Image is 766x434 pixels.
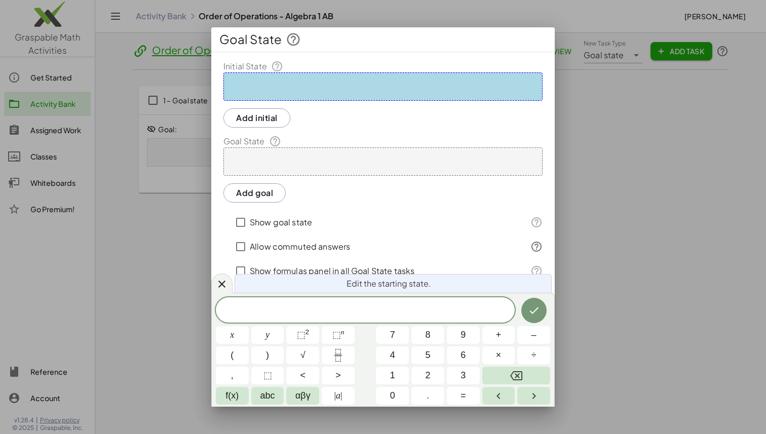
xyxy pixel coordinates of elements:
button: Right arrow [517,387,550,405]
span: 2 [425,369,430,382]
button: y [251,326,284,344]
span: ⬚ [332,330,341,340]
button: Equals [447,387,480,405]
button: Times [482,346,515,364]
button: Minus [517,326,550,344]
button: Divide [517,346,550,364]
button: Add initial [223,108,290,128]
label: Show formulas panel in all Goal State tasks [250,259,414,283]
button: . [411,387,444,405]
span: Goal State [219,31,282,48]
button: 3 [447,367,480,384]
button: Placeholder [251,367,284,384]
button: ( [216,346,249,364]
button: Plus [482,326,515,344]
span: ) [266,348,269,362]
span: 4 [390,348,395,362]
span: a [334,389,342,403]
span: – [531,328,537,342]
button: Functions [216,387,249,405]
span: 8 [425,328,430,342]
button: 9 [447,326,480,344]
span: abc [260,389,275,403]
label: Goal State [223,135,281,147]
button: Superscript [322,326,355,344]
sup: 2 [305,328,310,336]
span: 3 [461,369,466,382]
span: 6 [461,348,466,362]
button: 4 [376,346,409,364]
span: ÷ [531,348,537,362]
span: > [335,369,341,382]
button: Squared [286,326,319,344]
button: 5 [411,346,444,364]
button: ) [251,346,284,364]
button: x [216,326,249,344]
button: Backspace [482,367,550,384]
span: ⬚ [297,330,305,340]
label: Allow commuted answers [250,234,350,259]
span: y [265,328,270,342]
button: , [216,367,249,384]
span: . [427,389,429,403]
span: αβγ [295,389,311,403]
span: | [334,390,336,401]
span: , [231,369,234,382]
span: 5 [425,348,430,362]
button: 0 [376,387,409,405]
span: < [300,369,306,382]
span: × [496,348,502,362]
button: Less than [286,367,319,384]
span: 7 [390,328,395,342]
button: Greek alphabet [286,387,319,405]
sup: n [341,328,344,336]
span: x [230,328,234,342]
label: Show goal state [250,210,312,234]
span: √ [300,348,305,362]
button: Absolute value [322,387,355,405]
span: = [461,389,466,403]
button: 8 [411,326,444,344]
button: Left arrow [482,387,515,405]
span: f(x) [225,389,239,403]
button: Add goal [223,183,286,203]
button: Alphabet [251,387,284,405]
button: 7 [376,326,409,344]
span: 9 [461,328,466,342]
button: Fraction [322,346,355,364]
button: Greater than [322,367,355,384]
button: Square root [286,346,319,364]
button: 2 [411,367,444,384]
span: ( [231,348,234,362]
span: 1 [390,369,395,382]
span: 0 [390,389,395,403]
span: Edit the starting state. [347,278,431,290]
button: Done [521,298,547,323]
span: + [496,328,502,342]
label: Initial State [223,60,283,72]
button: 6 [447,346,480,364]
span: | [340,390,342,401]
button: 1 [376,367,409,384]
span: ⬚ [263,369,272,382]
